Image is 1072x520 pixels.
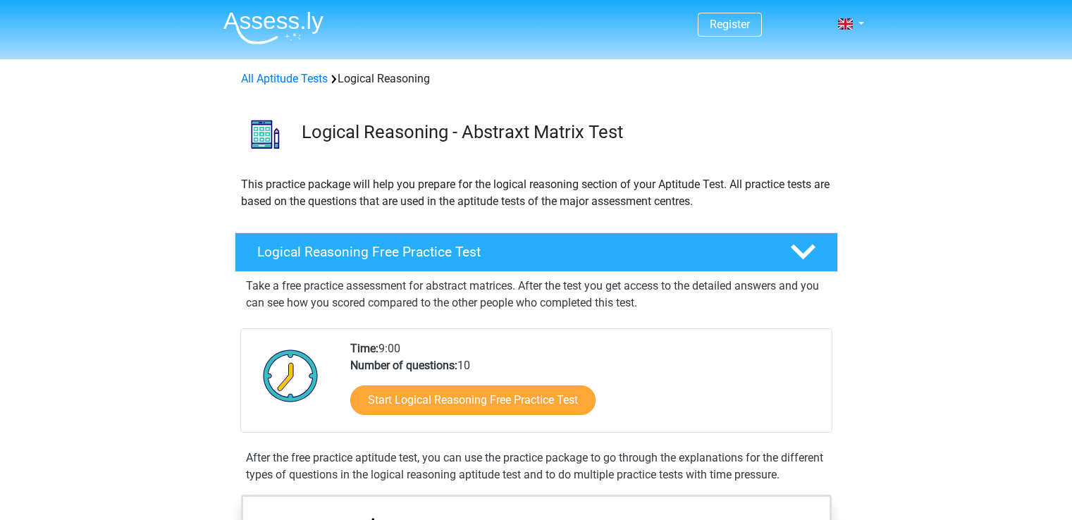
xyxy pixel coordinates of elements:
[240,450,832,483] div: After the free practice aptitude test, you can use the practice package to go through the explana...
[350,385,596,415] a: Start Logical Reasoning Free Practice Test
[235,70,837,87] div: Logical Reasoning
[241,72,328,85] a: All Aptitude Tests
[350,342,378,355] b: Time:
[235,104,295,164] img: logical reasoning
[246,278,827,311] p: Take a free practice assessment for abstract matrices. After the test you get access to the detai...
[350,359,457,372] b: Number of questions:
[229,233,844,272] a: Logical Reasoning Free Practice Test
[257,244,768,260] h4: Logical Reasoning Free Practice Test
[710,18,750,31] a: Register
[223,11,324,44] img: Assessly
[340,340,831,432] div: 9:00 10
[255,340,326,411] img: Clock
[241,176,832,210] p: This practice package will help you prepare for the logical reasoning section of your Aptitude Te...
[302,121,827,143] h3: Logical Reasoning - Abstraxt Matrix Test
